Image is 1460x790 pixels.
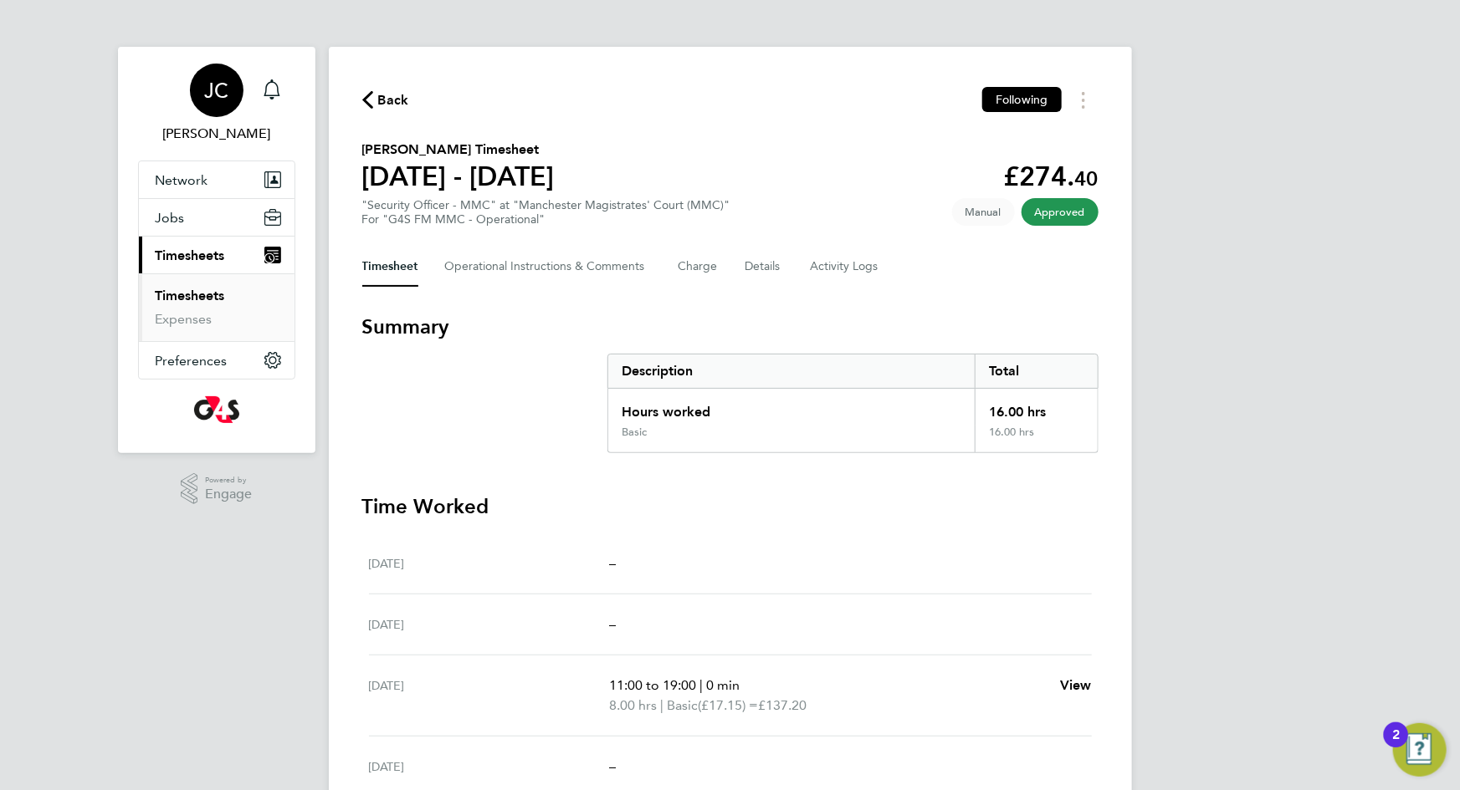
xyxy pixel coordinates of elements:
div: 2 [1392,735,1400,757]
button: Charge [679,247,719,287]
button: Following [982,87,1061,112]
span: – [609,758,616,774]
h2: [PERSON_NAME] Timesheet [362,140,555,160]
app-decimal: £274. [1004,161,1099,192]
div: "Security Officer - MMC" at "Manchester Magistrates' Court (MMC)" [362,198,730,227]
a: Go to home page [138,396,295,423]
span: 8.00 hrs [609,697,657,713]
img: g4s-logo-retina.png [194,396,239,423]
div: Description [608,354,976,388]
span: Following [996,92,1048,107]
h1: [DATE] - [DATE] [362,160,555,193]
button: Back [362,89,409,110]
div: Timesheets [139,273,295,341]
a: JC[PERSON_NAME] [138,64,295,144]
button: Timesheets Menu [1068,87,1099,113]
div: Basic [622,426,647,439]
span: Basic [667,696,698,716]
span: 0 min [706,677,740,693]
button: Network [139,161,295,198]
span: (£17.15) = [698,697,758,713]
h3: Summary [362,313,1099,340]
span: Preferences [156,353,228,369]
div: [DATE] [369,553,610,573]
span: – [609,555,616,571]
span: – [609,616,616,632]
div: 16.00 hrs [975,389,1097,426]
div: Hours worked [608,389,976,426]
span: Timesheets [156,247,225,263]
div: [DATE] [369,675,610,716]
span: | [699,677,703,693]
nav: Main navigation [118,47,315,453]
button: Details [745,247,784,287]
a: View [1060,675,1092,696]
div: Total [975,354,1097,388]
span: | [660,697,663,713]
span: View [1060,677,1092,693]
a: Powered byEngage [181,473,252,505]
button: Timesheet [362,247,418,287]
span: Jobs [156,210,185,226]
button: Activity Logs [811,247,881,287]
span: Engage [205,487,252,502]
div: For "G4S FM MMC - Operational" [362,212,730,227]
button: Timesheets [139,237,295,273]
span: This timesheet was manually created. [952,198,1015,226]
button: Jobs [139,199,295,236]
span: This timesheet has been approved. [1022,198,1099,226]
span: 11:00 to 19:00 [609,677,696,693]
button: Open Resource Center, 2 new notifications [1393,723,1447,777]
span: Powered by [205,473,252,487]
button: Operational Instructions & Comments [445,247,652,287]
span: JC [204,79,228,101]
div: [DATE] [369,614,610,635]
span: Back [378,90,409,110]
span: Network [156,172,208,188]
span: 40 [1075,166,1099,191]
a: Expenses [156,311,213,327]
div: [DATE] [369,757,610,777]
span: £137.20 [758,697,807,713]
div: 16.00 hrs [975,426,1097,452]
div: Summary [607,354,1099,453]
a: Timesheets [156,288,225,303]
span: Julie Coleshill [138,124,295,144]
button: Preferences [139,342,295,379]
h3: Time Worked [362,493,1099,520]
